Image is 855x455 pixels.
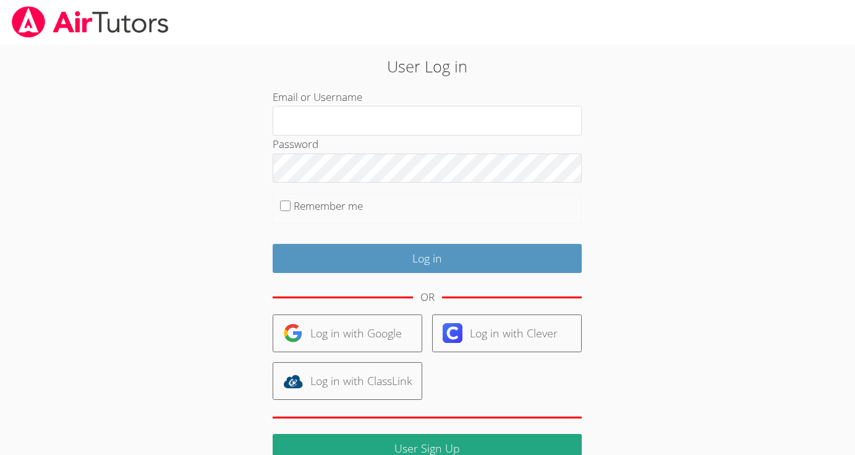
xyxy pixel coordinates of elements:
img: airtutors_banner-c4298cdbf04f3fff15de1276eac7730deb9818008684d7c2e4769d2f7ddbe033.png [11,6,170,38]
input: Log in [273,244,582,273]
h2: User Log in [197,54,658,78]
label: Password [273,137,318,151]
img: google-logo-50288ca7cdecda66e5e0955fdab243c47b7ad437acaf1139b6f446037453330a.svg [283,323,303,343]
a: Log in with Google [273,314,422,352]
a: Log in with Clever [432,314,582,352]
img: classlink-logo-d6bb404cc1216ec64c9a2012d9dc4662098be43eaf13dc465df04b49fa7ab582.svg [283,371,303,391]
div: OR [420,288,435,306]
label: Remember me [294,199,363,213]
img: clever-logo-6eab21bc6e7a338710f1a6ff85c0baf02591cd810cc4098c63d3a4b26e2feb20.svg [443,323,462,343]
a: Log in with ClassLink [273,362,422,400]
label: Email or Username [273,90,362,104]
